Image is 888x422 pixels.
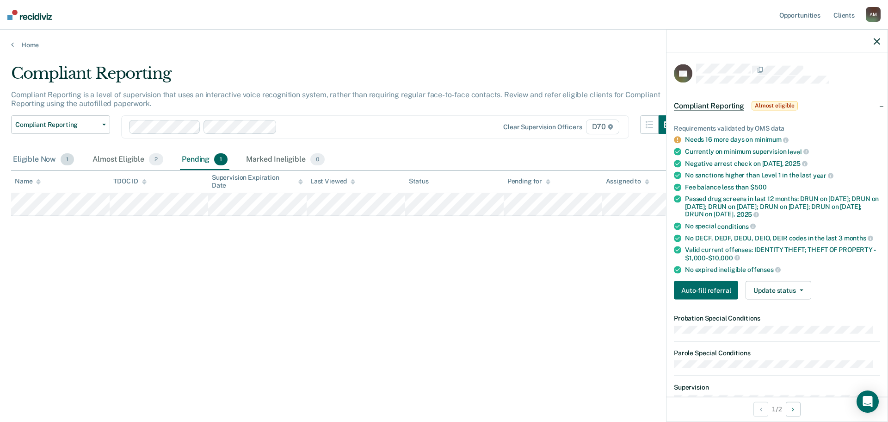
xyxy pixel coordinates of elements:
div: Almost Eligible [91,150,165,170]
span: Compliant Reporting [674,101,744,110]
div: Last Viewed [310,177,355,185]
img: Recidiviz [7,10,52,20]
div: No expired ineligible [685,265,880,274]
a: Home [11,41,877,49]
div: Requirements validated by OMS data [674,124,880,132]
span: 2025 [785,160,807,167]
span: level [788,148,808,155]
div: 1 / 2 [666,397,888,421]
span: 2025 [737,211,759,218]
div: Valid current offenses: IDENTITY THEFT; THEFT OF PROPERTY - [685,246,880,262]
button: Previous Opportunity [753,402,768,416]
div: TDOC ID [113,177,147,185]
div: A M [866,7,881,22]
div: Pending for [507,177,550,185]
button: Next Opportunity [786,402,801,416]
div: Fee balance less than [685,183,880,191]
span: months [844,234,873,242]
div: Currently on minimum supervision [685,147,880,156]
div: Status [409,177,429,185]
dt: Supervision [674,384,880,391]
dt: Parole Special Conditions [674,349,880,357]
div: Passed drug screens in last 12 months: DRUN on [DATE]; DRUN on [DATE]; DRUN on [DATE]; DRUN on [D... [685,195,880,218]
div: Negative arrest check on [DATE], [685,159,880,168]
span: Almost eligible [752,101,798,110]
span: Compliant Reporting [15,121,99,129]
div: Pending [180,150,229,170]
span: D70 [586,120,619,134]
dt: Probation Special Conditions [674,315,880,322]
div: No DECF, DEDF, DEDU, DEIO, DEIR codes in the last 3 [685,234,880,242]
div: Compliant ReportingAlmost eligible [666,91,888,120]
span: offenses [747,266,781,273]
div: No special [685,222,880,230]
div: Marked Ineligible [244,150,327,170]
div: No sanctions higher than Level 1 in the last [685,171,880,180]
div: Assigned to [606,177,649,185]
span: $1,000-$10,000 [685,254,740,261]
div: Supervision Expiration Date [212,174,303,189]
div: Compliant Reporting [11,64,677,90]
a: Needs 16 more days on minimum [685,136,782,144]
span: 1 [61,153,74,165]
span: $500 [750,183,766,190]
span: 1 [214,153,228,165]
div: Name [15,177,41,185]
button: Auto-fill referral [674,281,738,300]
span: 2 [149,153,163,165]
span: year [813,171,833,179]
div: Open Intercom Messenger [857,391,879,413]
span: 0 [310,153,325,165]
button: Update status [746,281,811,300]
div: Clear supervision officers [503,123,582,131]
span: conditions [717,222,755,230]
p: Compliant Reporting is a level of supervision that uses an interactive voice recognition system, ... [11,90,660,108]
div: Eligible Now [11,150,76,170]
a: Navigate to form link [674,281,742,300]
